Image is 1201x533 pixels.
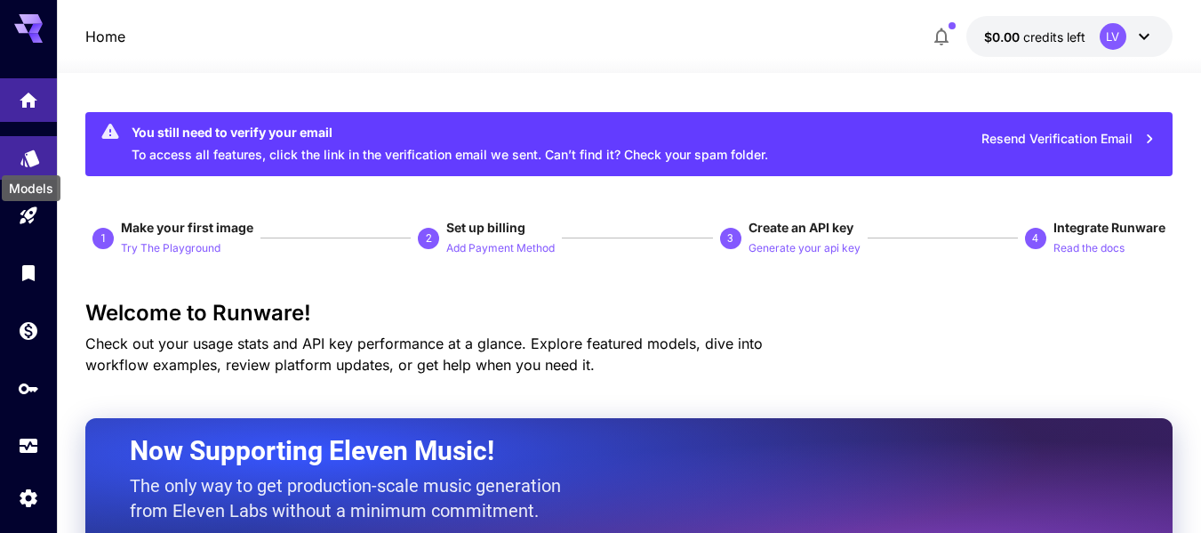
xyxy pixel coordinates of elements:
div: Home [18,89,39,111]
h3: Welcome to Runware! [85,301,1173,326]
button: Read the docs [1053,237,1125,258]
p: 2 [426,230,432,246]
span: credits left [1023,29,1085,44]
span: Create an API key [749,220,853,235]
button: Add Payment Method [446,237,555,258]
span: Set up billing [446,220,525,235]
p: 4 [1032,230,1038,246]
span: Integrate Runware [1053,220,1165,235]
button: Try The Playground [121,237,220,258]
div: Usage [18,435,39,457]
div: Library [18,262,39,284]
div: To access all features, click the link in the verification email we sent. Can’t find it? Check yo... [132,117,768,171]
p: Read the docs [1053,240,1125,257]
nav: breadcrumb [85,26,125,47]
p: 1 [100,230,107,246]
p: Try The Playground [121,240,220,257]
p: Add Payment Method [446,240,555,257]
span: $0.00 [984,29,1023,44]
p: 3 [727,230,733,246]
button: $0.00LV [966,16,1173,57]
div: $0.00 [984,28,1085,46]
a: Home [85,26,125,47]
span: Make your first image [121,220,253,235]
button: Generate your api key [749,237,861,258]
button: Resend Verification Email [972,121,1165,157]
div: Settings [18,487,39,509]
div: API Keys [18,377,39,400]
div: You still need to verify your email [132,123,768,141]
div: Wallet [18,319,39,342]
div: Models [20,141,41,164]
p: Generate your api key [749,240,861,257]
div: Playground [18,205,39,227]
span: Check out your usage stats and API key performance at a glance. Explore featured models, dive int... [85,335,763,374]
p: The only way to get production-scale music generation from Eleven Labs without a minimum commitment. [130,473,574,523]
div: Models [2,175,60,201]
h2: Now Supporting Eleven Music! [130,434,1084,468]
div: LV [1100,23,1126,50]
